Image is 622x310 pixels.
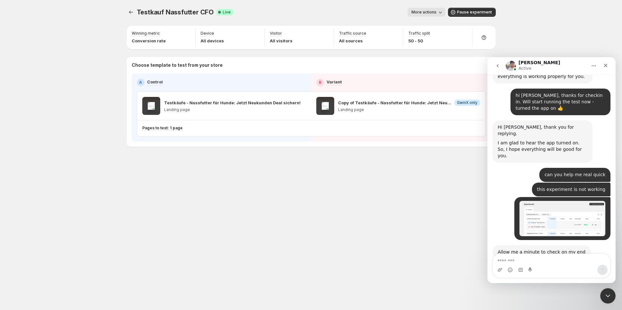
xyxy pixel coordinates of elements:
p: Variant [327,79,342,85]
p: Visitor [270,31,282,36]
p: 50 - 50 [408,38,430,44]
p: Device [201,31,214,36]
p: Traffic source [339,31,366,36]
span: Live [223,10,231,15]
span: GemX only [457,100,477,105]
span: More actions [411,10,436,15]
iframe: Intercom live chat [600,288,616,304]
p: Landing page [164,107,301,112]
p: Testkäufe - Nassfutter für Hunde: Jetzt Neukunden Deal sichern! [164,99,301,106]
p: Traffic split [408,31,430,36]
span: Testkauf Nassfutter CFO [137,8,214,16]
p: Conversion rate [132,38,166,44]
p: Control [147,79,163,85]
p: Copy of Testkäufe - Nassfutter für Hunde: Jetzt Neukunden Deal sichern! [338,99,452,106]
img: Copy of Testkäufe - Nassfutter für Hunde: Jetzt Neukunden Deal sichern! [316,97,334,115]
p: All devices [201,38,224,44]
h2: B [319,80,321,85]
p: Winning metric [132,31,160,36]
p: All visitors [270,38,293,44]
h2: A [139,80,142,85]
button: More actions [408,8,445,17]
span: Pause experiment [457,10,492,15]
iframe: Intercom live chat [487,57,616,283]
img: Testkäufe - Nassfutter für Hunde: Jetzt Neukunden Deal sichern! [142,97,160,115]
button: Pause experiment [448,8,496,17]
p: Choose template to test from your store [132,62,491,68]
button: Experiments [127,8,136,17]
p: Landing page [338,107,480,112]
p: Pages to test: 1 page [142,125,183,131]
p: All sources [339,38,366,44]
